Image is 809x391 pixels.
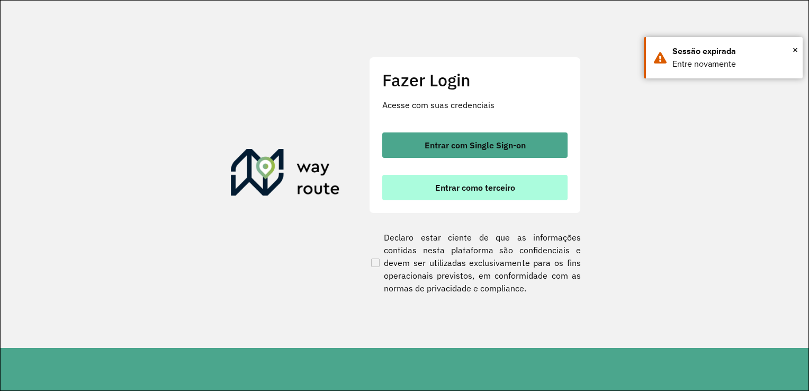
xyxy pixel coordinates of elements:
[369,231,581,295] label: Declaro estar ciente de que as informações contidas nesta plataforma são confidenciais e devem se...
[793,42,798,58] span: ×
[435,183,515,192] span: Entrar como terceiro
[382,132,568,158] button: button
[793,42,798,58] button: Close
[382,99,568,111] p: Acesse com suas credenciais
[425,141,526,149] span: Entrar com Single Sign-on
[382,175,568,200] button: button
[382,70,568,90] h2: Fazer Login
[672,45,795,58] div: Sessão expirada
[231,149,340,200] img: Roteirizador AmbevTech
[672,58,795,70] div: Entre novamente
